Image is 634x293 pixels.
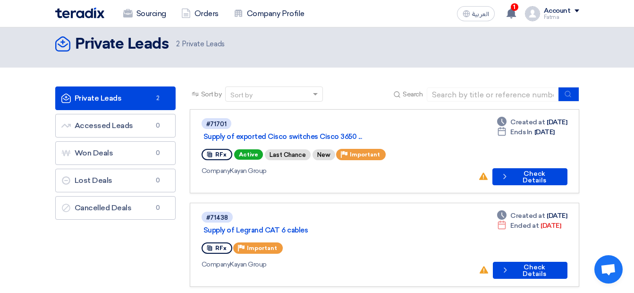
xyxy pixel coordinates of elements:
div: Open chat [594,255,623,284]
a: Won Deals0 [55,141,176,165]
img: profile_test.png [525,6,540,21]
a: Private Leads2 [55,86,176,110]
button: Check Details [493,262,567,279]
div: Kayan Group [202,259,471,269]
span: Sort by [201,89,222,99]
span: 1 [511,3,518,11]
span: Ended at [510,221,539,231]
a: Accessed Leads0 [55,114,176,138]
a: Lost Deals0 [55,169,176,192]
span: 2 [152,94,164,103]
a: Cancelled Deals0 [55,196,176,220]
div: Fatma [544,15,579,20]
div: [DATE] [497,117,567,127]
span: 0 [152,176,164,185]
a: Supply of exported Cisco switches Cisco 3650 ... [203,132,440,141]
div: Last Chance [265,149,311,160]
img: Teradix logo [55,8,104,18]
span: Created at [510,211,545,221]
span: Search [403,89,423,99]
div: [DATE] [497,127,555,137]
span: Private Leads [176,39,224,50]
span: Company [202,167,230,175]
span: 0 [152,121,164,130]
h2: Private Leads [75,35,169,54]
span: Created at [510,117,545,127]
button: العربية [457,6,495,21]
span: Ends In [510,127,533,137]
div: [DATE] [497,221,561,231]
span: Active [234,149,263,160]
span: 0 [152,203,164,213]
span: RFx [215,151,227,158]
button: Check Details [492,168,567,185]
span: العربية [472,11,489,17]
span: 2 [176,40,180,48]
div: New [313,149,335,160]
span: Important [350,151,380,158]
span: Important [247,245,277,251]
div: Kayan Group [202,166,471,176]
span: 0 [152,148,164,158]
div: Sort by [230,90,253,100]
span: RFx [215,245,227,251]
div: #71701 [206,121,227,127]
div: Account [544,7,571,15]
input: Search by title or reference number [427,87,559,102]
a: Company Profile [226,3,312,24]
span: Company [202,260,230,268]
div: [DATE] [497,211,567,221]
a: Orders [174,3,226,24]
a: Sourcing [116,3,174,24]
div: #71438 [206,215,228,221]
a: Supply of Legrand CAT 6 cables [203,226,440,234]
